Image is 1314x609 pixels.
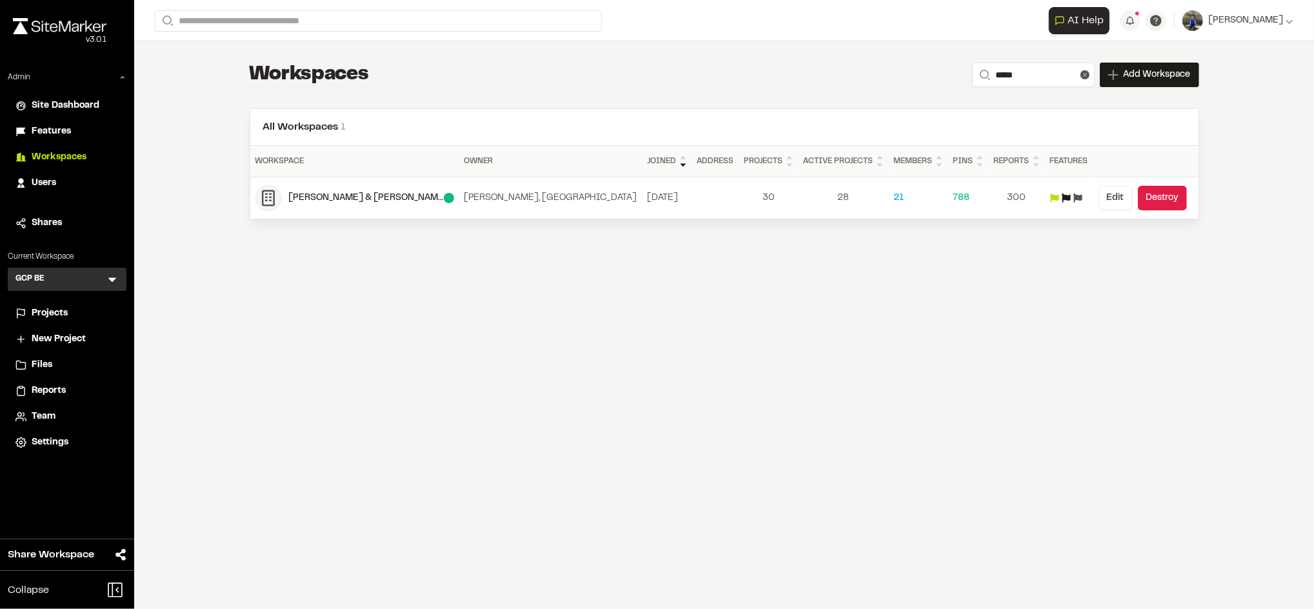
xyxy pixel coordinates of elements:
[15,306,119,321] a: Projects
[15,332,119,346] a: New Project
[13,34,106,46] div: Oh geez...please don't...
[15,384,119,398] a: Reports
[1124,68,1191,81] span: Add Workspace
[341,123,346,132] span: 1
[697,155,734,167] div: Address
[464,155,637,167] div: Owner
[13,18,106,34] img: rebrand.png
[1049,7,1110,34] button: Open AI Assistant
[1049,7,1115,34] div: Open AI Assistant
[255,155,454,167] div: Workspace
[15,358,119,372] a: Files
[32,216,62,230] span: Shares
[15,435,119,450] a: Settings
[15,410,119,424] a: Team
[15,99,119,113] a: Site Dashboard
[32,99,99,113] span: Site Dashboard
[804,154,884,169] div: Active Projects
[953,154,984,169] div: Pins
[1080,70,1090,79] button: Clear text
[32,435,68,450] span: Settings
[1068,13,1104,28] span: AI Help
[1182,10,1293,31] button: [PERSON_NAME]
[8,72,30,83] p: Admin
[250,62,369,88] h1: Workspaces
[32,332,86,346] span: New Project
[1208,14,1283,28] span: [PERSON_NAME]
[263,119,1186,135] h2: All Workspaces
[32,358,52,372] span: Files
[15,125,119,139] a: Features
[32,410,55,424] span: Team
[804,191,884,205] a: 28
[32,176,56,190] span: Users
[648,191,687,205] div: November 19, 2024 8:29 PM GMT-3
[953,191,984,205] a: 788
[744,191,793,205] a: 30
[8,547,94,563] span: Share Workspace
[1099,186,1133,210] button: Edit
[994,154,1040,169] div: Reports
[15,176,119,190] a: Users
[155,10,178,32] button: Search
[894,154,943,169] div: Members
[444,193,454,203] div: Starter
[32,384,66,398] span: Reports
[464,191,637,205] div: [PERSON_NAME], [GEOGRAPHIC_DATA]
[648,154,687,169] div: Joined
[894,191,943,205] a: 21
[32,125,71,139] span: Features
[1050,155,1088,167] div: Features
[972,63,995,87] button: Search
[744,154,793,169] div: Projects
[32,150,86,165] span: Workspaces
[1138,186,1187,210] button: Destroy
[1182,10,1203,31] img: User
[255,185,454,211] a: [PERSON_NAME] & [PERSON_NAME] Inc.
[994,191,1040,205] a: 300
[8,251,126,263] p: Current Workspace
[289,191,444,205] div: Davis & Floyd Inc.
[15,216,119,230] a: Shares
[15,150,119,165] a: Workspaces
[32,306,68,321] span: Projects
[8,583,49,598] span: Collapse
[15,273,45,286] h3: GCP BE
